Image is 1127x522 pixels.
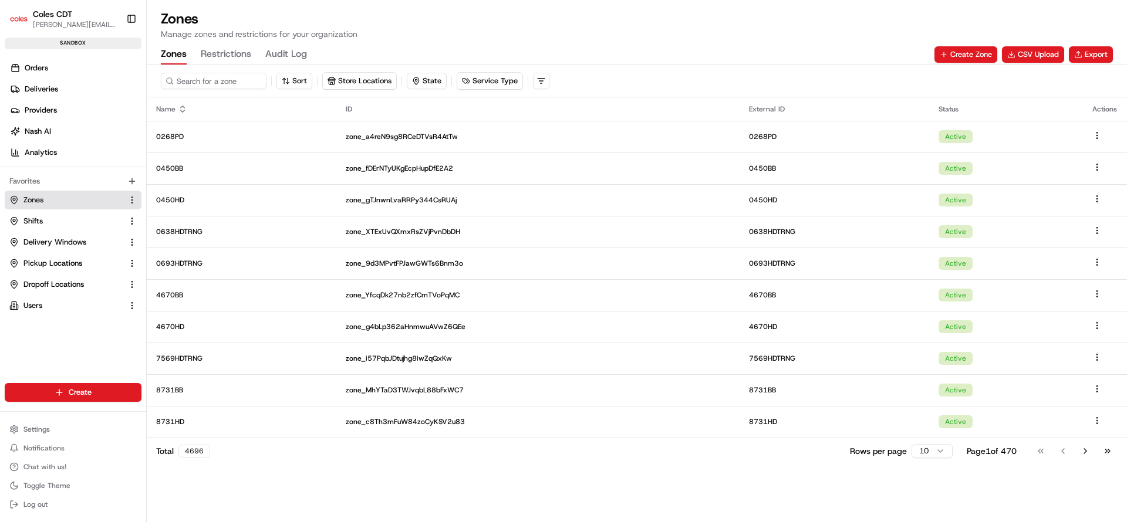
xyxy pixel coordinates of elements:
a: Dropoff Locations [9,279,123,290]
a: Shifts [9,216,123,226]
p: 8731HD [749,417,920,426]
h1: Zones [161,9,1113,28]
button: CSV Upload [1002,46,1064,63]
button: Shifts [5,212,141,231]
span: Providers [25,105,57,116]
p: zone_MhYTaD3TWJvqbL88bFxWC7 [346,385,730,395]
p: Manage zones and restrictions for your organization [161,28,1113,40]
p: 0638HDTRNG [156,227,327,236]
p: 0450HD [156,195,327,205]
button: [PERSON_NAME][EMAIL_ADDRESS][PERSON_NAME][DOMAIN_NAME] [33,20,117,29]
span: Toggle Theme [23,481,70,490]
button: Audit Log [265,45,307,65]
div: Active [939,225,973,238]
div: Active [939,289,973,301]
button: Toggle Theme [5,477,141,494]
button: Chat with us! [5,459,141,475]
span: Orders [25,63,48,73]
button: Users [5,296,141,315]
p: 0450BB [749,164,920,173]
button: Delivery Windows [5,233,141,252]
p: 7569HDTRNG [749,354,920,363]
span: Create [69,387,92,398]
button: Service Type [457,73,522,89]
button: Export [1069,46,1113,63]
p: 0450BB [156,164,327,173]
div: Active [939,352,973,365]
button: Restrictions [201,45,251,65]
div: Favorites [5,172,141,191]
div: 4696 [178,445,210,457]
button: Coles CDTColes CDT[PERSON_NAME][EMAIL_ADDRESS][PERSON_NAME][DOMAIN_NAME] [5,5,122,33]
a: Deliveries [5,80,146,99]
a: Delivery Windows [9,237,123,248]
a: Zones [9,195,123,205]
button: Create [5,383,141,402]
p: zone_g4bLp362aHnmwuAVwZ6QEe [346,322,730,331]
button: State [407,73,447,89]
div: Page 1 of 470 [967,445,1017,457]
span: Shifts [23,216,43,226]
p: 8731HD [156,417,327,426]
span: Pickup Locations [23,258,82,269]
span: Deliveries [25,84,58,94]
p: 4670BB [156,290,327,300]
div: Active [939,257,973,270]
p: 0638HDTRNG [749,227,920,236]
span: Chat with us! [23,462,66,472]
a: Orders [5,59,146,77]
p: zone_i57PqbJDtujhg8iwZqQxKw [346,354,730,363]
div: ID [346,104,730,114]
p: 7569HDTRNG [156,354,327,363]
div: Active [939,384,973,396]
div: Name [156,104,327,114]
span: Zones [23,195,43,205]
p: zone_gTJnwnLvaRRPy344CsRUAj [346,195,730,205]
p: zone_YfcqDk27nb2zfCmTVoPqMC [346,290,730,300]
p: 0268PD [749,132,920,141]
div: Active [939,320,973,333]
a: Providers [5,101,146,120]
input: Search for a zone [161,73,266,89]
button: Store Locations [323,73,396,89]
div: Actions [1092,104,1118,114]
p: zone_9d3MPvtFPJawGWTs6Bnm3o [346,259,730,268]
p: 0450HD [749,195,920,205]
button: Store Locations [322,72,397,90]
span: Log out [23,500,48,509]
span: Nash AI [25,126,51,137]
p: 0693HDTRNG [156,259,327,268]
div: Active [939,194,973,206]
button: Sort [276,73,312,89]
span: Delivery Windows [23,237,86,248]
p: zone_fDErNTyUKgEcpHupDfE2A2 [346,164,730,173]
p: 4670HD [749,322,920,331]
div: Active [939,130,973,143]
div: sandbox [5,38,141,49]
span: Settings [23,425,50,434]
a: Pickup Locations [9,258,123,269]
button: Coles CDT [33,8,72,20]
button: Pickup Locations [5,254,141,273]
p: 8731BB [749,385,920,395]
p: 0268PD [156,132,327,141]
p: 4670HD [156,322,327,331]
button: Zones [161,45,187,65]
button: Dropoff Locations [5,275,141,294]
button: Settings [5,421,141,438]
img: Coles CDT [9,9,28,28]
p: 8731BB [156,385,327,395]
div: Status [939,104,1074,114]
button: Zones [5,191,141,209]
span: Notifications [23,443,65,453]
p: zone_XTExUvQXmxRsZVjPvnDbDH [346,227,730,236]
div: External ID [749,104,920,114]
button: Notifications [5,440,141,456]
p: Rows per page [850,445,907,457]
p: zone_a4reN9sg8RCeDTVsR4AtTw [346,132,730,141]
p: zone_c8Th3mFuW84zoCyKSV2u83 [346,417,730,426]
p: 0693HDTRNG [749,259,920,268]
